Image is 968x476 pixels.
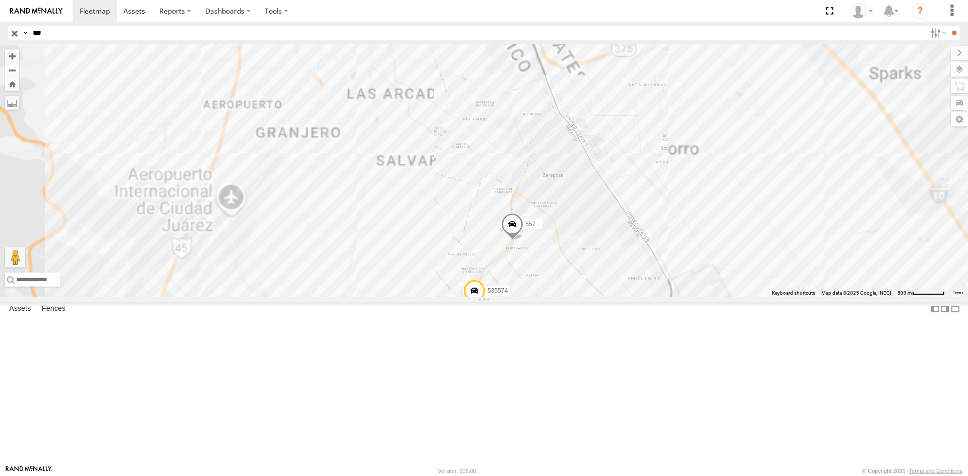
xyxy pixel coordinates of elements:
label: Dock Summary Table to the Right [940,302,950,316]
img: rand-logo.svg [10,8,63,15]
label: Map Settings [951,112,968,126]
span: 557 [525,221,535,228]
button: Map Scale: 500 m per 61 pixels [894,290,948,297]
span: Map data ©2025 Google, INEGI [821,290,891,296]
button: Zoom out [5,63,19,77]
a: Terms (opens in new tab) [953,291,963,295]
span: 535574 [488,287,508,294]
button: Keyboard shortcuts [772,290,815,297]
div: fernando ponce [847,4,876,19]
button: Zoom in [5,49,19,63]
label: Hide Summary Table [950,302,960,316]
label: Fences [37,302,71,316]
button: Zoom Home [5,77,19,91]
label: Assets [4,302,36,316]
div: © Copyright 2025 - [862,468,962,474]
i: ? [912,3,928,19]
label: Measure [5,96,19,110]
button: Drag Pegman onto the map to open Street View [5,247,25,267]
label: Search Query [21,26,29,40]
div: Version: 306.00 [438,468,476,474]
label: Dock Summary Table to the Left [930,302,940,316]
a: Terms and Conditions [909,468,962,474]
a: Visit our Website [6,466,52,476]
label: Search Filter Options [927,26,948,40]
span: 500 m [897,290,912,296]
